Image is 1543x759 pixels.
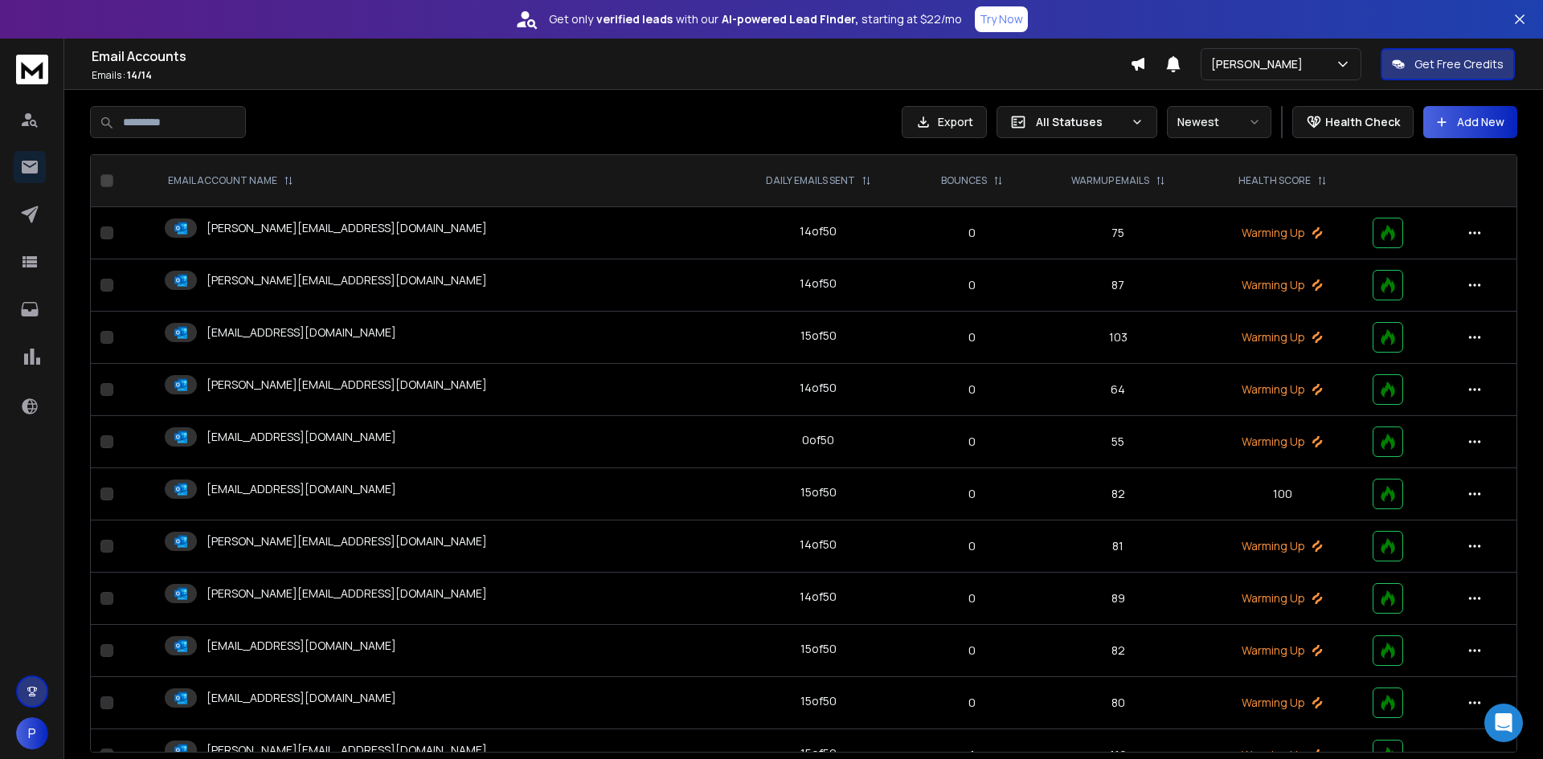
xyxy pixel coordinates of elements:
p: [PERSON_NAME][EMAIL_ADDRESS][DOMAIN_NAME] [207,377,487,393]
td: 80 [1033,677,1202,729]
p: 0 [920,486,1024,502]
div: 14 of 50 [800,275,837,292]
button: Add New [1423,106,1517,138]
p: [PERSON_NAME] [1211,56,1309,72]
p: DAILY EMAILS SENT [766,174,855,187]
img: logo [16,55,48,84]
p: WARMUP EMAILS [1071,174,1149,187]
p: Warming Up [1212,225,1353,241]
p: [PERSON_NAME][EMAIL_ADDRESS][DOMAIN_NAME] [207,220,487,236]
td: 75 [1033,207,1202,259]
td: 82 [1033,468,1202,520]
p: 0 [920,225,1024,241]
div: 15 of 50 [800,641,837,657]
p: [EMAIL_ADDRESS][DOMAIN_NAME] [207,481,396,497]
div: 15 of 50 [800,693,837,709]
span: 14 / 14 [127,68,152,82]
p: [PERSON_NAME][EMAIL_ADDRESS][DOMAIN_NAME] [207,533,487,549]
div: 14 of 50 [800,380,837,396]
p: BOUNCES [941,174,987,187]
p: 0 [920,695,1024,711]
p: Get Free Credits [1414,56,1504,72]
td: 87 [1033,259,1202,312]
div: Open Intercom Messenger [1484,704,1523,742]
td: 89 [1033,573,1202,625]
button: Health Check [1292,106,1414,138]
div: 0 of 50 [802,432,834,448]
p: [PERSON_NAME][EMAIL_ADDRESS][DOMAIN_NAME] [207,742,487,758]
td: 82 [1033,625,1202,677]
p: [EMAIL_ADDRESS][DOMAIN_NAME] [207,690,396,706]
div: 14 of 50 [800,223,837,239]
p: [EMAIL_ADDRESS][DOMAIN_NAME] [207,429,396,445]
button: Export [902,106,987,138]
div: 15 of 50 [800,328,837,344]
p: Warming Up [1212,434,1353,450]
p: [EMAIL_ADDRESS][DOMAIN_NAME] [207,638,396,654]
td: 55 [1033,416,1202,468]
p: Warming Up [1212,695,1353,711]
p: Try Now [980,11,1023,27]
td: 81 [1033,520,1202,573]
p: 0 [920,277,1024,293]
p: Warming Up [1212,590,1353,606]
td: 100 [1202,468,1363,520]
p: 0 [920,538,1024,554]
div: 15 of 50 [800,484,837,500]
h1: Email Accounts [92,47,1130,66]
button: Try Now [975,6,1028,32]
p: 0 [920,590,1024,606]
button: P [16,717,48,749]
p: HEALTH SCORE [1238,174,1311,187]
div: EMAIL ACCOUNT NAME [168,174,293,187]
td: 103 [1033,312,1202,364]
td: 64 [1033,364,1202,416]
p: Warming Up [1212,538,1353,554]
button: Newest [1167,106,1271,138]
strong: verified leads [596,11,673,27]
p: Warming Up [1212,329,1353,345]
div: 14 of 50 [800,589,837,605]
p: 0 [920,643,1024,659]
button: Get Free Credits [1381,48,1515,80]
p: Warming Up [1212,277,1353,293]
p: Warming Up [1212,643,1353,659]
p: 0 [920,329,1024,345]
p: 0 [920,382,1024,398]
p: [EMAIL_ADDRESS][DOMAIN_NAME] [207,324,396,341]
p: Health Check [1325,114,1400,130]
div: 14 of 50 [800,537,837,553]
p: Warming Up [1212,382,1353,398]
p: [PERSON_NAME][EMAIL_ADDRESS][DOMAIN_NAME] [207,272,487,288]
p: Emails : [92,69,1130,82]
strong: AI-powered Lead Finder, [722,11,858,27]
p: [PERSON_NAME][EMAIL_ADDRESS][DOMAIN_NAME] [207,586,487,602]
p: All Statuses [1036,114,1124,130]
p: 0 [920,434,1024,450]
p: Get only with our starting at $22/mo [549,11,962,27]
